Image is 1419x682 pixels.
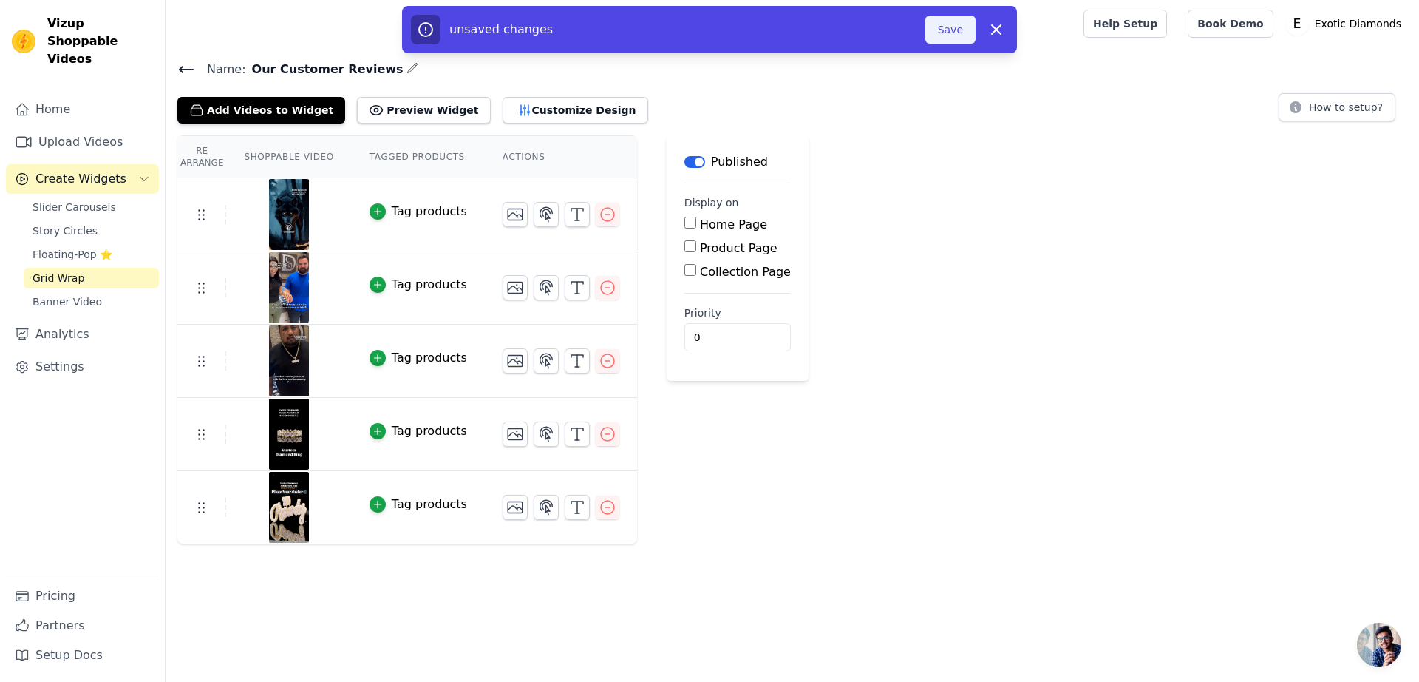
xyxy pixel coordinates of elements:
[6,352,159,382] a: Settings
[6,641,159,670] a: Setup Docs
[33,247,112,262] span: Floating-Pop ⭐
[370,422,467,440] button: Tag products
[24,197,159,217] a: Slider Carousels
[352,136,485,178] th: Tagged Products
[392,276,467,294] div: Tag products
[24,244,159,265] a: Floating-Pop ⭐
[268,472,310,543] img: tn-de894b4a76f14698b99580144d250344.png
[485,136,637,178] th: Actions
[700,241,777,255] label: Product Page
[6,581,159,611] a: Pricing
[503,202,528,227] button: Change Thumbnail
[35,170,126,188] span: Create Widgets
[370,203,467,220] button: Tag products
[24,291,159,312] a: Banner Video
[6,127,159,157] a: Upload Videos
[268,399,310,470] img: tn-b5979dd14f9e4b0689100d296d410baa.png
[6,320,159,349] a: Analytics
[925,16,976,44] button: Save
[503,422,528,447] button: Change Thumbnail
[406,59,418,79] div: Edit Name
[392,349,467,367] div: Tag products
[370,349,467,367] button: Tag products
[392,422,467,440] div: Tag products
[711,153,768,171] p: Published
[24,268,159,288] a: Grid Wrap
[33,271,84,286] span: Grid Wrap
[6,164,159,194] button: Create Widgets
[1279,104,1395,118] a: How to setup?
[503,348,528,374] button: Change Thumbnail
[6,95,159,124] a: Home
[6,611,159,641] a: Partners
[177,136,226,178] th: Re Arrange
[195,61,246,78] span: Name:
[246,61,404,78] span: Our Customer Reviews
[392,496,467,513] div: Tag products
[503,275,528,300] button: Change Thumbnail
[226,136,351,178] th: Shoppable Video
[268,325,310,396] img: tn-2896d1dfcb7549f8b5e79559b51a315d.png
[370,496,467,513] button: Tag products
[33,294,102,309] span: Banner Video
[684,195,739,210] legend: Display on
[24,220,159,241] a: Story Circles
[503,495,528,520] button: Change Thumbnail
[700,265,791,279] label: Collection Page
[449,22,553,36] span: unsaved changes
[503,97,648,124] button: Customize Design
[357,97,490,124] button: Preview Widget
[392,203,467,220] div: Tag products
[684,305,791,320] label: Priority
[177,97,345,124] button: Add Videos to Widget
[370,276,467,294] button: Tag products
[33,223,98,238] span: Story Circles
[268,252,310,323] img: tn-4ecf01aa0c654d13b522826495b8bee2.png
[700,217,767,232] label: Home Page
[1357,623,1401,667] a: Open chat
[268,179,310,250] img: tn-49daaffcf01942a4bbb0299a388e88f7.png
[1279,93,1395,121] button: How to setup?
[33,200,116,215] span: Slider Carousels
